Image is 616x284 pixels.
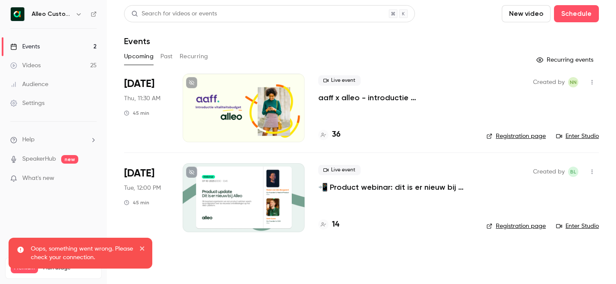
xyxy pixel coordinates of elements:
[160,50,173,63] button: Past
[570,167,576,177] span: BL
[568,167,578,177] span: Bernice Lohr
[22,155,56,164] a: SpeakerHub
[533,77,565,87] span: Created by
[554,5,599,22] button: Schedule
[32,10,72,18] h6: Alleo Customer Success
[124,50,154,63] button: Upcoming
[10,135,97,144] li: help-dropdown-opener
[570,77,577,87] span: NN
[11,7,24,21] img: Alleo Customer Success
[124,36,150,46] h1: Events
[31,245,133,262] p: Oops, something went wrong. Please check your connection.
[556,132,599,141] a: Enter Studio
[486,222,546,230] a: Registration page
[533,53,599,67] button: Recurring events
[180,50,208,63] button: Recurring
[318,75,361,86] span: Live event
[486,132,546,141] a: Registration page
[124,167,154,180] span: [DATE]
[10,99,44,108] div: Settings
[10,80,48,89] div: Audience
[86,175,97,182] iframe: Noticeable Trigger
[556,222,599,230] a: Enter Studio
[332,219,339,230] h4: 14
[22,174,54,183] span: What's new
[124,74,169,142] div: Oct 2 Thu, 11:30 AM (Europe/Amsterdam)
[318,165,361,175] span: Live event
[318,129,341,141] a: 36
[124,110,149,117] div: 45 min
[533,167,565,177] span: Created by
[22,135,35,144] span: Help
[502,5,551,22] button: New video
[10,61,41,70] div: Videos
[568,77,578,87] span: Nanke Nagtegaal
[124,77,154,91] span: [DATE]
[124,163,169,232] div: Oct 7 Tue, 12:00 PM (Europe/Amsterdam)
[124,184,161,192] span: Tue, 12:00 PM
[318,93,473,103] a: aaff x alleo - introductie vitaliteitsbudget
[124,94,160,103] span: Thu, 11:30 AM
[61,155,78,164] span: new
[332,129,341,141] h4: 36
[131,9,217,18] div: Search for videos or events
[318,219,339,230] a: 14
[10,42,40,51] div: Events
[318,182,473,192] a: 📲 Product webinar: dit is er nieuw bij Alleo!
[139,245,145,255] button: close
[124,199,149,206] div: 45 min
